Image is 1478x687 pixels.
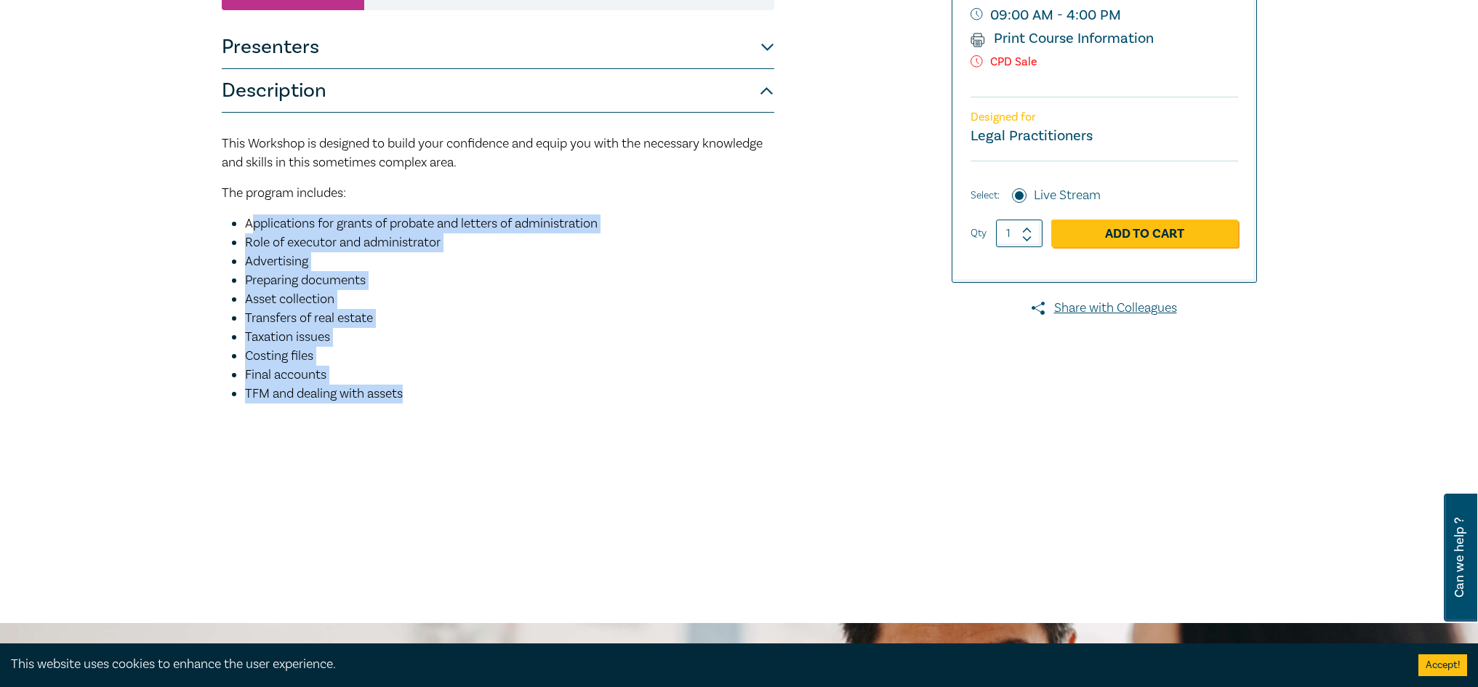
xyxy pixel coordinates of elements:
[996,220,1043,247] input: 1
[245,329,330,345] span: Taxation issues
[971,111,1238,124] p: Designed for
[245,234,441,251] span: Role of executor and administrator
[245,272,366,289] span: Preparing documents
[971,188,1000,204] span: Select:
[245,385,403,402] span: TFM and dealing with assets
[222,185,346,201] span: The program includes:
[11,655,1397,674] div: This website uses cookies to enhance the user experience.
[245,366,326,383] span: Final accounts
[971,225,987,241] label: Qty
[222,69,774,113] button: Description
[1418,654,1467,676] button: Accept cookies
[971,126,1093,145] small: Legal Practitioners
[1051,220,1238,247] a: Add to Cart
[1453,502,1466,613] span: Can we help ?
[971,4,1238,27] small: 09:00 AM - 4:00 PM
[952,299,1257,318] a: Share with Colleagues
[245,215,598,232] span: Applications for grants of probate and letters of administration
[245,253,308,270] span: Advertising
[245,310,373,326] span: Transfers of real estate
[1034,186,1101,205] label: Live Stream
[245,347,313,364] span: Costing files
[971,55,1238,69] p: CPD Sale
[222,25,774,69] button: Presenters
[222,135,763,171] span: This Workshop is designed to build your confidence and equip you with the necessary knowledge and...
[245,291,334,308] span: Asset collection
[971,29,1154,48] a: Print Course Information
